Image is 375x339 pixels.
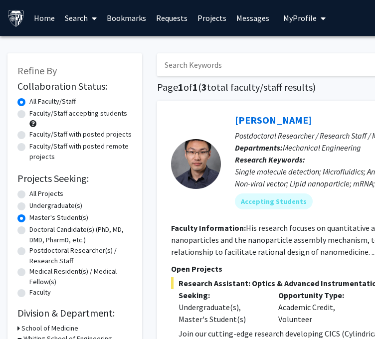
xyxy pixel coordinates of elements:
span: 3 [201,81,207,93]
label: Medical Resident(s) / Medical Fellow(s) [29,266,132,287]
div: Academic Credit, Volunteer [271,289,371,325]
label: Faculty [29,287,51,298]
label: Faculty/Staff accepting students [29,108,127,119]
div: Undergraduate(s), Master's Student(s) [179,301,263,325]
h2: Division & Department: [17,307,132,319]
a: Requests [151,0,192,35]
b: Faculty Information: [171,223,246,233]
span: My Profile [283,13,317,23]
p: Opportunity Type: [278,289,363,301]
b: Research Keywords: [235,155,305,165]
label: Faculty/Staff with posted remote projects [29,141,132,162]
iframe: Chat [7,294,42,332]
a: [PERSON_NAME] [235,114,312,126]
span: 1 [192,81,198,93]
h2: Collaboration Status: [17,80,132,92]
a: Projects [192,0,231,35]
mat-chip: Accepting Students [235,193,313,209]
a: Bookmarks [102,0,151,35]
label: Doctoral Candidate(s) (PhD, MD, DMD, PharmD, etc.) [29,224,132,245]
label: Postdoctoral Researcher(s) / Research Staff [29,245,132,266]
label: Undergraduate(s) [29,200,82,211]
span: Refine By [17,64,57,77]
a: Search [60,0,102,35]
p: Seeking: [179,289,263,301]
label: Faculty/Staff with posted projects [29,129,132,140]
b: Departments: [235,143,283,153]
label: All Faculty/Staff [29,96,76,107]
a: Home [29,0,60,35]
label: Master's Student(s) [29,212,88,223]
label: All Projects [29,188,63,199]
span: Mechanical Engineering [283,143,361,153]
h3: School of Medicine [21,323,78,334]
h2: Projects Seeking: [17,172,132,184]
span: 1 [178,81,184,93]
a: Messages [231,0,274,35]
img: Johns Hopkins University Logo [7,9,25,27]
